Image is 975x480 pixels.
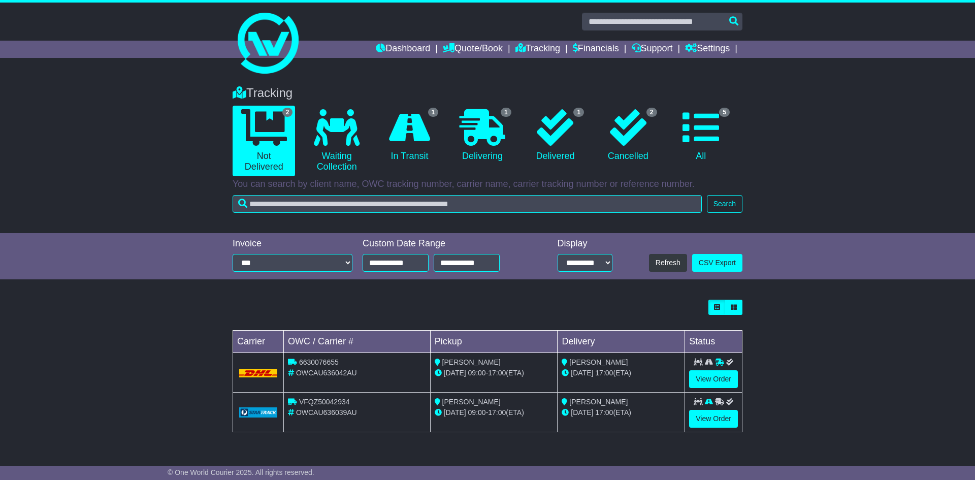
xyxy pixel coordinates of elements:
a: Settings [685,41,730,58]
span: 5 [719,108,730,117]
img: GetCarrierServiceLogo [239,407,277,418]
a: Waiting Collection [305,106,368,176]
td: Status [685,331,742,353]
a: Dashboard [376,41,430,58]
span: © One World Courier 2025. All rights reserved. [168,468,314,476]
td: Delivery [558,331,685,353]
td: Pickup [430,331,558,353]
div: Display [558,238,612,249]
a: Quote/Book [443,41,503,58]
span: [DATE] [444,408,466,417]
span: 1 [501,108,511,117]
a: 1 In Transit [378,106,441,166]
button: Refresh [649,254,687,272]
a: Tracking [515,41,560,58]
p: You can search by client name, OWC tracking number, carrier name, carrier tracking number or refe... [233,179,742,190]
span: 2 [282,108,293,117]
span: OWCAU636039AU [296,408,357,417]
div: Invoice [233,238,352,249]
div: (ETA) [562,407,680,418]
span: 17:00 [488,369,506,377]
a: 2 Cancelled [597,106,659,166]
span: 17:00 [595,369,613,377]
div: - (ETA) [435,407,554,418]
a: CSV Export [692,254,742,272]
span: VFQZ50042934 [299,398,350,406]
td: Carrier [233,331,284,353]
a: 2 Not Delivered [233,106,295,176]
a: Support [632,41,673,58]
button: Search [707,195,742,213]
span: 09:00 [468,408,486,417]
span: 09:00 [468,369,486,377]
span: [PERSON_NAME] [569,398,628,406]
div: - (ETA) [435,368,554,378]
span: [DATE] [571,408,593,417]
span: [PERSON_NAME] [569,358,628,366]
td: OWC / Carrier # [284,331,431,353]
span: 2 [646,108,657,117]
span: 17:00 [595,408,613,417]
img: DHL.png [239,369,277,377]
span: 6630076655 [299,358,339,366]
span: 1 [428,108,439,117]
span: [PERSON_NAME] [442,358,501,366]
a: View Order [689,370,738,388]
span: [DATE] [571,369,593,377]
div: (ETA) [562,368,680,378]
div: Tracking [227,86,747,101]
a: 1 Delivering [451,106,513,166]
span: [PERSON_NAME] [442,398,501,406]
span: 1 [573,108,584,117]
a: 5 All [670,106,732,166]
a: View Order [689,410,738,428]
span: 17:00 [488,408,506,417]
span: OWCAU636042AU [296,369,357,377]
div: Custom Date Range [363,238,526,249]
a: 1 Delivered [524,106,587,166]
a: Financials [573,41,619,58]
span: [DATE] [444,369,466,377]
